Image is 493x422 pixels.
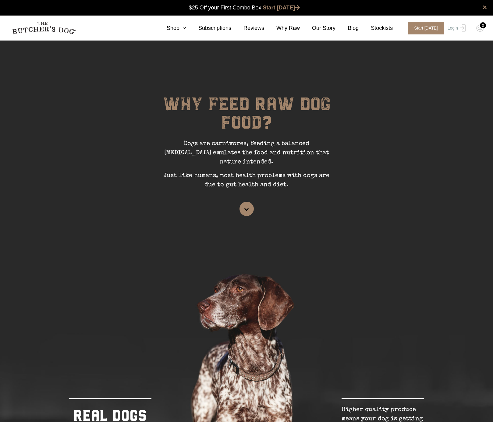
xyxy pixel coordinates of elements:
a: close [483,4,487,11]
a: Login [446,22,466,34]
h1: WHY FEED RAW DOG FOOD? [155,95,338,139]
img: TBD_Cart-Empty.png [476,24,484,32]
a: Start [DATE] [402,22,446,34]
a: Shop [154,24,186,32]
a: Start [DATE] [263,5,300,11]
span: Start [DATE] [408,22,444,34]
p: Dogs are carnivores, feeding a balanced [MEDICAL_DATA] emulates the food and nutrition that natur... [155,139,338,171]
a: Our Story [300,24,335,32]
a: Stockists [359,24,393,32]
p: Just like humans, most health problems with dogs are due to gut health and diet. [155,171,338,194]
a: Subscriptions [186,24,231,32]
a: Why Raw [264,24,300,32]
a: Blog [335,24,359,32]
a: Reviews [231,24,264,32]
div: 0 [480,22,486,28]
